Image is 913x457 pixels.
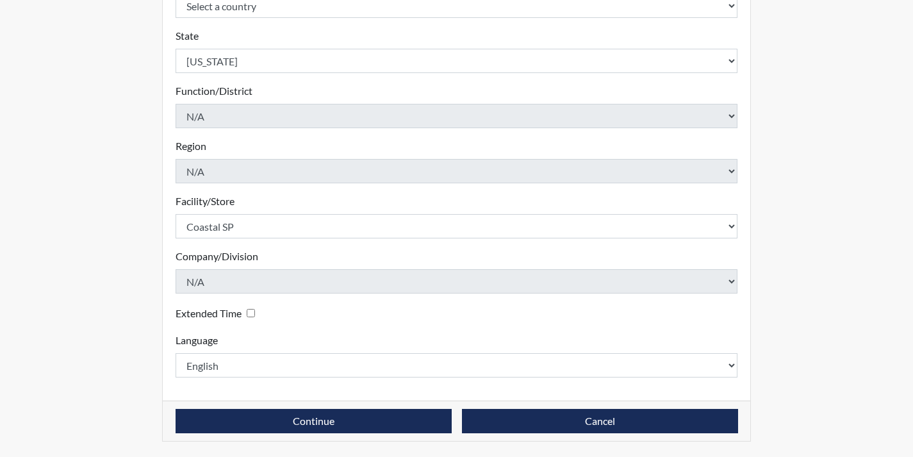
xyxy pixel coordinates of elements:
[176,194,234,209] label: Facility/Store
[462,409,738,433] button: Cancel
[176,306,242,321] label: Extended Time
[176,28,199,44] label: State
[176,83,252,99] label: Function/District
[176,304,260,322] div: Checking this box will provide the interviewee with an accomodation of extra time to answer each ...
[176,333,218,348] label: Language
[176,249,258,264] label: Company/Division
[176,409,452,433] button: Continue
[176,138,206,154] label: Region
